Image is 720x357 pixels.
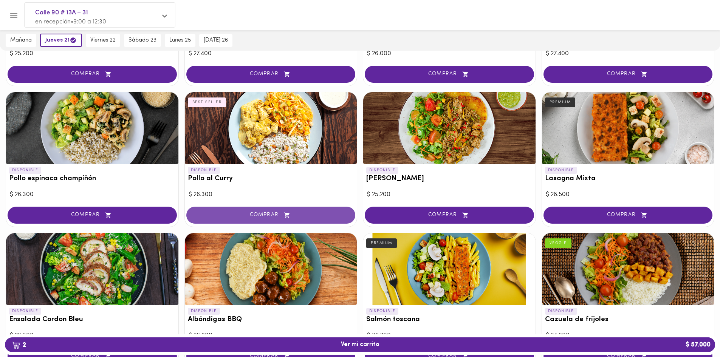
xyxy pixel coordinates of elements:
div: $ 36.200 [367,331,532,340]
span: en recepción • 9:00 a 12:30 [35,19,106,25]
div: Albóndigas BBQ [185,233,357,305]
div: $ 26.000 [367,49,532,58]
p: DISPONIBLE [188,167,220,174]
div: $ 24.900 [546,331,711,340]
h3: Ensalada Cordon Bleu [9,316,175,324]
h3: Pollo espinaca champiñón [9,175,175,183]
div: PREMIUM [366,238,397,248]
h3: Salmón toscana [366,316,533,324]
div: $ 26.900 [189,331,353,340]
div: $ 25.200 [367,190,532,199]
img: cart.png [12,342,20,349]
h3: Cazuela de frijoles [545,316,711,324]
b: 2 [7,340,31,350]
span: COMPRAR [553,212,703,218]
span: COMPRAR [553,71,703,77]
p: DISPONIBLE [545,308,577,315]
span: COMPRAR [374,212,525,218]
div: $ 26.300 [189,190,353,199]
h3: Lasagna Mixta [545,175,711,183]
span: COMPRAR [17,71,167,77]
span: jueves 21 [45,37,77,44]
button: Menu [5,6,23,25]
span: COMPRAR [196,212,346,218]
button: 2Ver mi carrito$ 57.000 [5,337,715,352]
div: $ 27.400 [546,49,711,58]
p: DISPONIBLE [545,167,577,174]
span: COMPRAR [374,71,525,77]
p: DISPONIBLE [9,167,41,174]
button: COMPRAR [543,207,713,224]
div: Arroz chaufa [363,92,536,164]
button: lunes 25 [165,34,195,47]
span: Ver mi carrito [341,341,379,348]
div: BEST SELLER [188,97,226,107]
div: PREMIUM [545,97,576,107]
div: $ 25.200 [10,49,175,58]
span: [DATE] 26 [204,37,228,44]
span: sábado 23 [129,37,156,44]
h3: [PERSON_NAME] [366,175,533,183]
span: mañana [10,37,32,44]
div: Lasagna Mixta [542,92,714,164]
p: DISPONIBLE [366,167,398,174]
button: [DATE] 26 [199,34,232,47]
div: Pollo al Curry [185,92,357,164]
p: DISPONIBLE [9,308,41,315]
button: COMPRAR [365,66,534,83]
button: COMPRAR [8,207,177,224]
button: COMPRAR [365,207,534,224]
span: COMPRAR [196,71,346,77]
div: Salmón toscana [363,233,536,305]
button: COMPRAR [186,66,356,83]
button: mañana [6,34,36,47]
iframe: Messagebird Livechat Widget [676,313,712,349]
div: Cazuela de frijoles [542,233,714,305]
div: VEGGIE [545,238,571,248]
div: Ensalada Cordon Bleu [6,233,178,305]
div: Pollo espinaca champiñón [6,92,178,164]
p: DISPONIBLE [188,308,220,315]
h3: Albóndigas BBQ [188,316,354,324]
button: viernes 22 [86,34,120,47]
div: $ 27.400 [189,49,353,58]
button: COMPRAR [186,207,356,224]
div: $ 26.300 [10,331,175,340]
span: lunes 25 [169,37,191,44]
button: jueves 21 [40,34,82,47]
div: $ 28.500 [546,190,711,199]
p: DISPONIBLE [366,308,398,315]
div: $ 26.300 [10,190,175,199]
span: viernes 22 [90,37,116,44]
span: COMPRAR [17,212,167,218]
button: COMPRAR [8,66,177,83]
span: Calle 90 # 13A – 31 [35,8,157,18]
h3: Pollo al Curry [188,175,354,183]
button: sábado 23 [124,34,161,47]
button: COMPRAR [543,66,713,83]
